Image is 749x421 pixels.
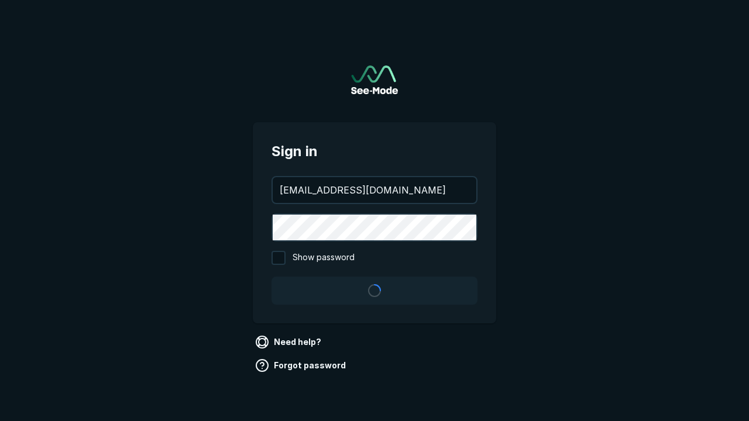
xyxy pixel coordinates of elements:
img: See-Mode Logo [351,65,398,94]
input: your@email.com [273,177,476,203]
span: Show password [293,251,355,265]
a: Go to sign in [351,65,398,94]
a: Forgot password [253,356,351,375]
span: Sign in [272,141,477,162]
a: Need help? [253,333,326,351]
